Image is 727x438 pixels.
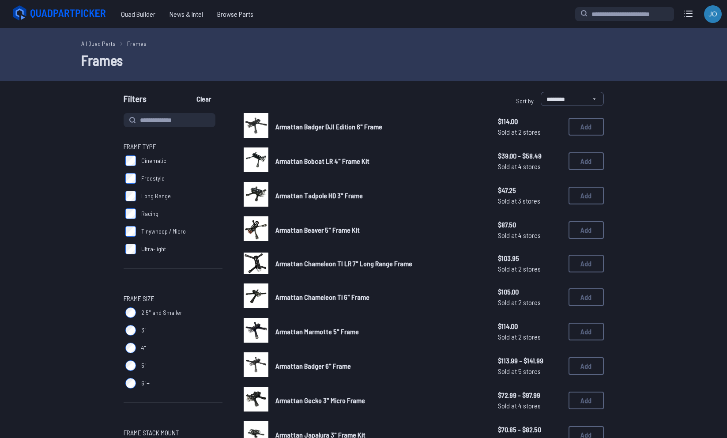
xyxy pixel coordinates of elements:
a: Armattan Chameleon Ti 6" Frame [275,292,484,302]
a: Armattan Badger 6" Frame [275,361,484,371]
img: image [244,318,268,343]
span: $114.00 [498,321,561,332]
a: Frames [127,39,147,48]
img: image [244,113,268,138]
input: Racing [125,208,136,219]
span: Sold at 4 stores [498,400,561,411]
span: Sold at 3 stores [498,196,561,206]
a: image [244,387,268,414]
a: Armattan Tadpole HD 3" Frame [275,190,484,201]
input: Ultra-light [125,244,136,254]
a: image [244,216,268,244]
a: All Quad Parts [81,39,116,48]
span: Filters [124,92,147,109]
img: image [244,352,268,377]
span: 5" [141,361,147,370]
button: Clear [189,92,218,106]
span: Sold at 2 stores [498,264,561,274]
span: Frame Type [124,141,156,152]
span: $105.00 [498,287,561,297]
img: image [244,387,268,412]
a: Armattan Bobcat LR 4" Frame Kit [275,156,484,166]
h1: Frames [81,49,646,71]
input: 6"+ [125,378,136,389]
input: 4" [125,343,136,353]
button: Add [569,152,604,170]
span: $114.00 [498,116,561,127]
input: 2.5" and Smaller [125,307,136,318]
a: Browse Parts [210,5,260,23]
button: Add [569,288,604,306]
img: User [704,5,722,23]
span: $47.25 [498,185,561,196]
a: image [244,318,268,345]
img: image [244,147,268,172]
span: Armattan Gecko 3" Micro Frame [275,396,365,404]
input: Long Range [125,191,136,201]
span: Sold at 4 stores [498,230,561,241]
span: Ultra-light [141,245,166,253]
span: Armattan Badger 6" Frame [275,362,351,370]
a: image [244,113,268,140]
span: Frame Size [124,293,154,304]
span: Sold at 4 stores [498,161,561,172]
span: Sold at 2 stores [498,297,561,308]
a: Quad Builder [114,5,162,23]
img: image [244,253,268,274]
a: Armattan Badger DJI Edition 6" Frame [275,121,484,132]
span: Racing [141,209,158,218]
span: $70.85 - $82.50 [498,424,561,435]
img: image [244,283,268,308]
select: Sort by [541,92,604,106]
span: Long Range [141,192,171,200]
a: News & Intel [162,5,210,23]
a: image [244,251,268,276]
button: Add [569,323,604,340]
a: image [244,352,268,380]
button: Add [569,118,604,136]
span: Armattan Badger DJI Edition 6" Frame [275,122,382,131]
button: Add [569,392,604,409]
span: Tinywhoop / Micro [141,227,186,236]
a: image [244,283,268,311]
span: Frame Stack Mount [124,427,179,438]
input: Cinematic [125,155,136,166]
span: Armattan Bobcat LR 4" Frame Kit [275,157,369,165]
input: Tinywhoop / Micro [125,226,136,237]
img: image [244,216,268,241]
input: 3" [125,325,136,336]
span: $103.95 [498,253,561,264]
span: 6"+ [141,379,150,388]
span: Sold at 5 stores [498,366,561,377]
a: Armattan Gecko 3" Micro Frame [275,395,484,406]
span: Armattan Chameleon Ti 6" Frame [275,293,369,301]
button: Add [569,357,604,375]
a: Armattan Marmotte 5" Frame [275,326,484,337]
button: Add [569,255,604,272]
span: Sold at 2 stores [498,332,561,342]
span: $113.99 - $141.99 [498,355,561,366]
span: 4" [141,344,146,352]
span: Armattan Marmotte 5" Frame [275,327,359,336]
span: 2.5" and Smaller [141,308,182,317]
input: 5" [125,360,136,371]
span: $87.50 [498,219,561,230]
a: image [244,147,268,175]
a: Armattan Beaver 5" Frame Kit [275,225,484,235]
a: Armattan Chameleon TI LR 7" Long Range Frame [275,258,484,269]
input: Freestyle [125,173,136,184]
span: Sold at 2 stores [498,127,561,137]
button: Add [569,221,604,239]
span: $39.00 - $58.49 [498,151,561,161]
span: Cinematic [141,156,166,165]
span: Freestyle [141,174,165,183]
img: image [244,182,268,207]
span: Armattan Beaver 5" Frame Kit [275,226,360,234]
a: image [244,182,268,209]
span: Armattan Tadpole HD 3" Frame [275,191,363,200]
span: 3" [141,326,147,335]
span: Armattan Chameleon TI LR 7" Long Range Frame [275,259,412,268]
